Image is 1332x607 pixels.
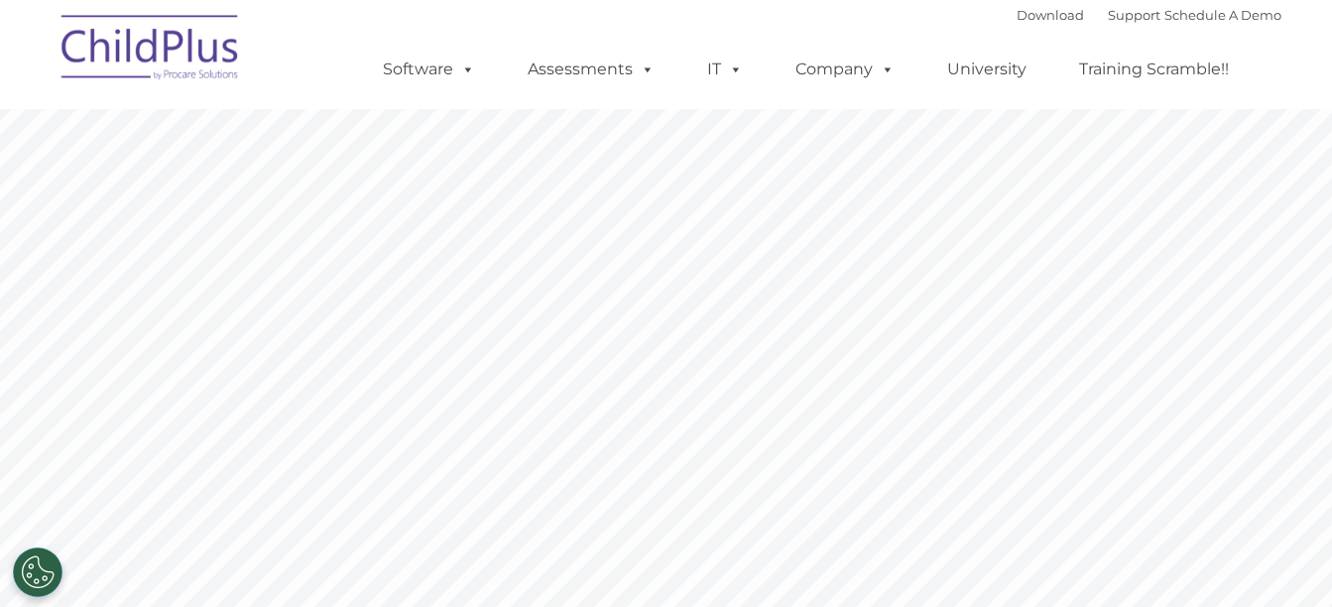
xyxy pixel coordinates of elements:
a: Support [1108,7,1160,23]
a: Download [1017,7,1084,23]
button: Cookies Settings [13,547,62,597]
a: University [927,50,1046,89]
a: IT [687,50,763,89]
a: Schedule A Demo [1164,7,1281,23]
a: Assessments [508,50,674,89]
a: Software [363,50,495,89]
a: Company [776,50,914,89]
a: Training Scramble!! [1059,50,1249,89]
font: | [1017,7,1281,23]
img: ChildPlus by Procare Solutions [52,1,250,100]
